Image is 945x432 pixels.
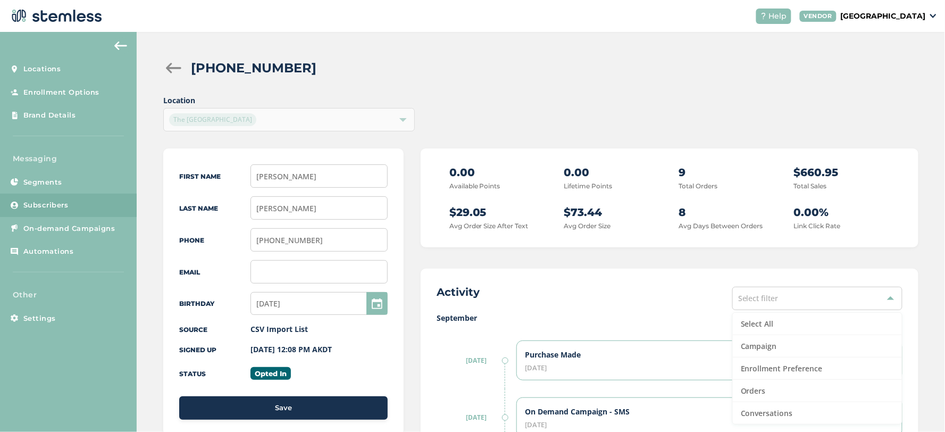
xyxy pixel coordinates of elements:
label: Last Name [179,204,218,212]
label: Avg Order Size After Text [449,222,529,230]
input: MM/DD/YYYY [250,292,387,315]
span: Help [769,11,787,22]
img: icon-help-white-03924b79.svg [760,13,767,19]
li: Enrollment Preference [733,358,902,380]
p: 0.00 [564,164,660,180]
label: First Name [179,172,221,180]
span: On-demand Campaigns [23,223,115,234]
li: Campaign [733,335,902,358]
span: Save [275,403,292,413]
label: [DATE] 12:08 PM AKDT [250,344,332,354]
label: Link Click Rate [794,222,841,230]
li: Select All [733,313,902,335]
label: Purchase Made [525,350,581,360]
label: [DATE] [437,413,504,422]
label: Opted In [250,367,291,380]
img: logo-dark-0685b13c.svg [9,5,102,27]
span: Segments [23,177,62,188]
h2: Activity [437,285,480,300]
p: [GEOGRAPHIC_DATA] [841,11,926,22]
label: Birthday [179,300,214,308]
label: Total Orders [679,182,718,190]
span: Enrollment Options [23,87,99,98]
span: Automations [23,246,74,257]
label: Avg Days Between Orders [679,222,763,230]
label: Email [179,268,200,276]
span: Brand Details [23,110,76,121]
label: Phone [179,236,204,244]
span: Locations [23,64,61,74]
label: Lifetime Points [564,182,613,190]
span: Subscribers [23,200,69,211]
p: 8 [679,204,775,220]
iframe: Chat Widget [892,381,945,432]
div: VENDOR [800,11,837,22]
label: CSV Import List [250,324,308,334]
div: [DATE] [525,421,893,428]
label: Available Points [449,182,500,190]
li: Conversations [733,402,902,424]
p: 0.00 [449,164,545,180]
p: 9 [679,164,775,180]
p: $660.95 [794,164,890,180]
label: Avg Order Size [564,222,611,230]
label: Total Sales [794,182,827,190]
button: Save [179,396,388,420]
span: Settings [23,313,56,324]
p: $29.05 [449,204,545,220]
label: Status [179,370,206,378]
p: $73.44 [564,204,660,220]
span: Select filter [738,293,779,303]
label: Location [163,95,415,106]
label: On Demand Campaign - SMS [525,406,630,417]
li: Orders [733,380,902,402]
label: [DATE] [437,356,504,365]
img: icon_down-arrow-small-66adaf34.svg [930,14,936,18]
div: [DATE] [525,364,893,371]
label: Source [179,326,207,334]
h2: [PHONE_NUMBER] [191,59,316,78]
img: icon-arrow-back-accent-c549486e.svg [114,41,127,50]
p: 0.00% [794,204,890,220]
label: Signed up [179,346,216,354]
label: September [437,312,902,323]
